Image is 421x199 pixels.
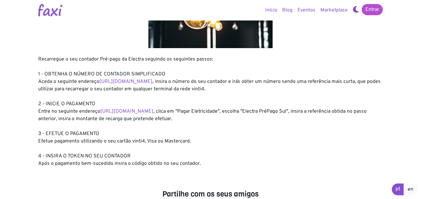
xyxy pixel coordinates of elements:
[392,183,404,195] a: pt
[263,4,280,16] a: Início
[280,4,295,16] a: Blog
[99,79,152,85] a: [URL][DOMAIN_NAME]
[38,56,383,167] div: Recarregue o seu contador Pré-pago da Electra seguindo os seguintes passos: 1 - OBTENHA O NÚMERO ...
[38,190,383,199] h4: Partilhe com os seus amigos
[100,108,153,115] a: [URL][DOMAIN_NAME]
[404,183,417,195] a: en
[362,4,383,15] a: Entrar
[38,4,62,16] img: Logotipo Faxi Online
[295,4,318,16] a: Eventos
[318,4,350,16] a: Marketplace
